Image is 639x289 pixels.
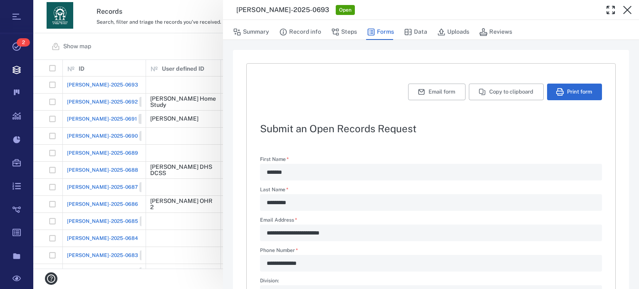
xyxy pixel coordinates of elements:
[279,24,321,40] button: Record info
[437,24,469,40] button: Uploads
[408,84,466,100] button: Email form
[260,187,602,194] label: Last Name
[260,157,602,164] label: First Name
[260,124,602,133] h2: Submit an Open Records Request
[236,5,329,15] h3: [PERSON_NAME]-2025-0693
[602,2,619,18] button: Toggle Fullscreen
[260,248,602,255] label: Phone Number
[469,84,544,100] button: Copy to clipboard
[619,2,636,18] button: Close
[260,225,602,241] div: Email Address
[479,24,512,40] button: Reviews
[367,24,394,40] button: Forms
[17,38,30,47] span: 2
[19,6,36,13] span: Help
[404,24,427,40] button: Data
[233,24,269,40] button: Summary
[337,7,353,14] span: Open
[260,255,602,272] div: Phone Number
[547,84,602,100] button: Print form
[260,217,602,225] label: Email Address
[331,24,357,40] button: Steps
[260,194,602,211] div: Last Name
[260,164,602,180] div: First Name
[260,278,602,285] label: Division:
